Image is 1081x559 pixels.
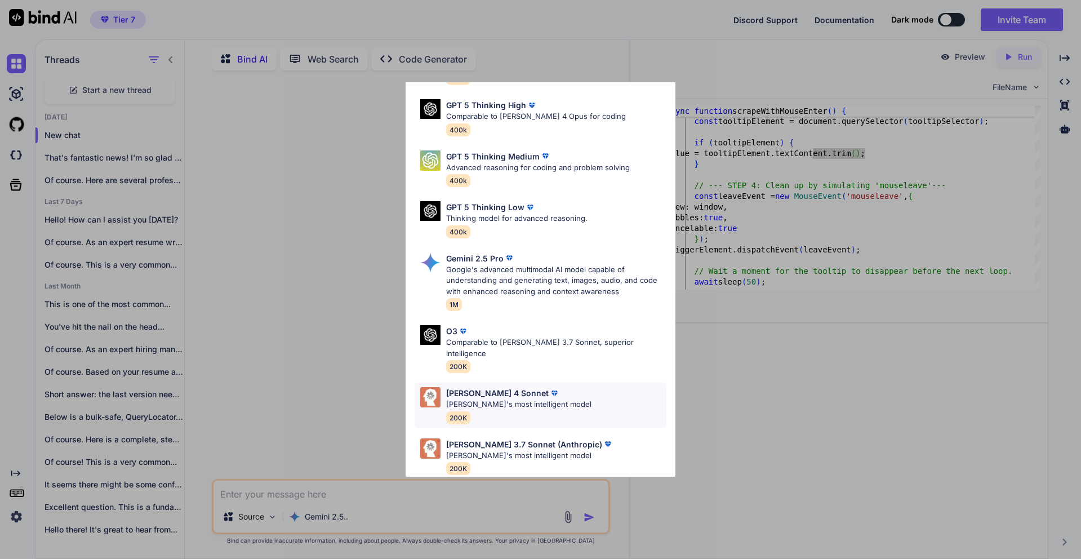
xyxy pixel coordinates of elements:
p: GPT 5 Thinking High [446,99,526,111]
p: [PERSON_NAME]'s most intelligent model [446,399,591,410]
p: Comparable to [PERSON_NAME] 3.7 Sonnet, superior intelligence [446,337,667,359]
img: Pick Models [420,99,441,119]
p: Comparable to [PERSON_NAME] 4 Opus for coding [446,111,626,122]
p: Advanced reasoning for coding and problem solving [446,162,630,174]
span: 200K [446,411,470,424]
p: Thinking model for advanced reasoning. [446,213,588,224]
img: Pick Models [420,438,441,459]
p: GPT 5 Thinking Low [446,201,524,213]
span: 200K [446,360,470,373]
p: [PERSON_NAME] 3.7 Sonnet (Anthropic) [446,438,602,450]
span: 1M [446,298,462,311]
span: 200K [446,462,470,475]
p: [PERSON_NAME]'s most intelligent model [446,450,613,462]
img: Pick Models [420,252,441,273]
img: premium [524,202,536,213]
span: 400k [446,174,470,187]
img: Pick Models [420,387,441,407]
span: 400k [446,225,470,238]
p: O3 [446,325,457,337]
img: premium [540,150,551,162]
img: premium [526,100,537,111]
img: premium [549,388,560,399]
img: Pick Models [420,325,441,345]
img: premium [457,326,469,337]
img: premium [602,438,613,450]
p: [PERSON_NAME] 4 Sonnet [446,387,549,399]
img: Pick Models [420,150,441,171]
p: GPT 5 Thinking Medium [446,150,540,162]
img: premium [504,252,515,264]
img: Pick Models [420,201,441,221]
p: Gemini 2.5 Pro [446,252,504,264]
p: Google's advanced multimodal AI model capable of understanding and generating text, images, audio... [446,264,667,298]
span: 400k [446,123,470,136]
